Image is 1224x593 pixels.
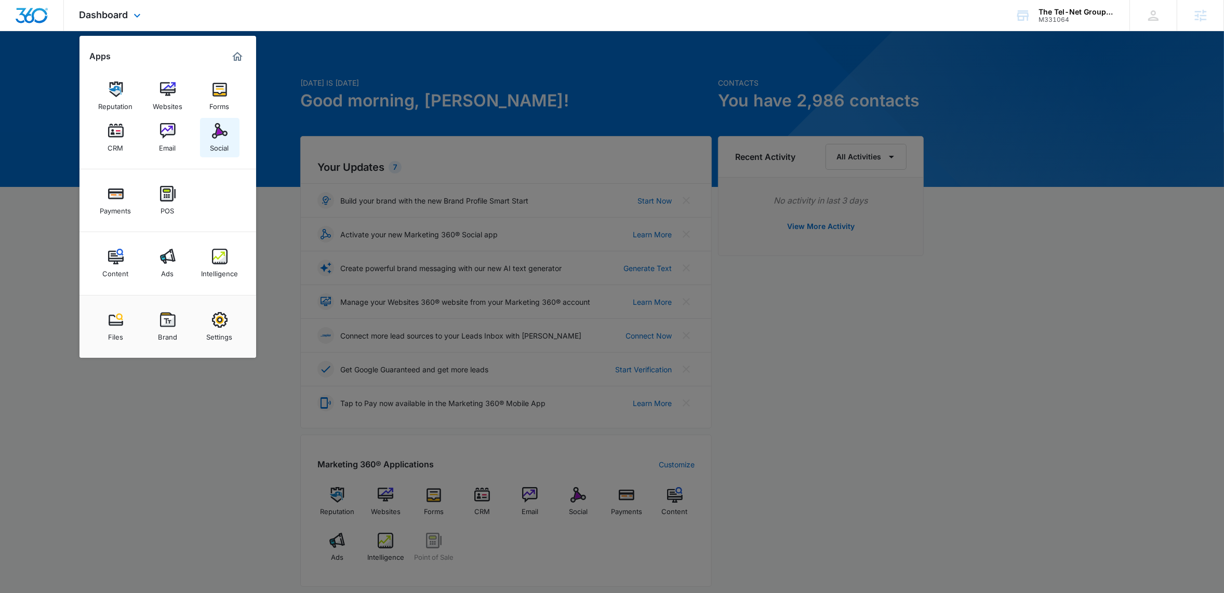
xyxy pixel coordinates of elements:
div: Forms [210,97,230,111]
div: Ads [162,264,174,278]
a: Websites [148,76,188,116]
img: tab_domain_overview_orange.svg [28,60,36,69]
div: Files [108,328,123,341]
a: POS [148,181,188,220]
a: CRM [96,118,136,157]
div: v 4.0.25 [29,17,51,25]
div: Domain: [DOMAIN_NAME] [27,27,114,35]
img: website_grey.svg [17,27,25,35]
h2: Apps [90,51,111,61]
div: Payments [100,201,131,215]
div: CRM [108,139,124,152]
div: Brand [158,328,177,341]
a: Social [200,118,240,157]
a: Intelligence [200,244,240,283]
a: Content [96,244,136,283]
div: Websites [153,97,182,111]
div: Email [159,139,176,152]
div: account id [1039,16,1114,23]
div: Reputation [99,97,133,111]
div: account name [1039,8,1114,16]
a: Marketing 360® Dashboard [229,48,246,65]
a: Reputation [96,76,136,116]
div: Settings [207,328,233,341]
a: Payments [96,181,136,220]
a: Email [148,118,188,157]
div: Domain Overview [39,61,93,68]
div: Intelligence [201,264,238,278]
div: POS [161,201,175,215]
a: Ads [148,244,188,283]
img: logo_orange.svg [17,17,25,25]
a: Forms [200,76,240,116]
span: Dashboard [79,9,128,20]
img: tab_keywords_by_traffic_grey.svg [103,60,112,69]
a: Brand [148,307,188,346]
a: Settings [200,307,240,346]
div: Social [210,139,229,152]
div: Keywords by Traffic [115,61,175,68]
div: Content [103,264,129,278]
a: Files [96,307,136,346]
